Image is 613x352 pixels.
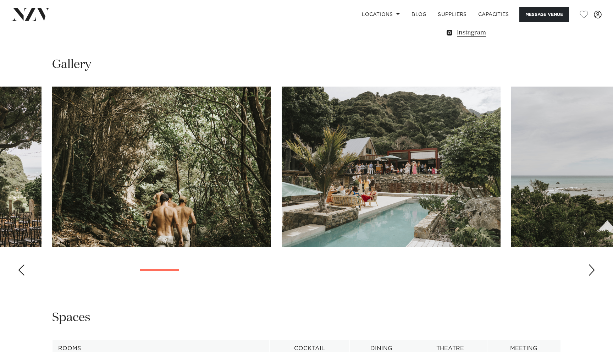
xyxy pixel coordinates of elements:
h2: Gallery [52,57,91,73]
a: Instagram [445,28,561,38]
a: Locations [356,7,406,22]
a: SUPPLIERS [432,7,472,22]
swiper-slide: 7 / 29 [282,87,501,247]
button: Message Venue [519,7,569,22]
h2: Spaces [52,310,90,326]
a: BLOG [406,7,432,22]
img: nzv-logo.png [11,8,50,21]
a: Capacities [473,7,515,22]
swiper-slide: 6 / 29 [52,87,271,247]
